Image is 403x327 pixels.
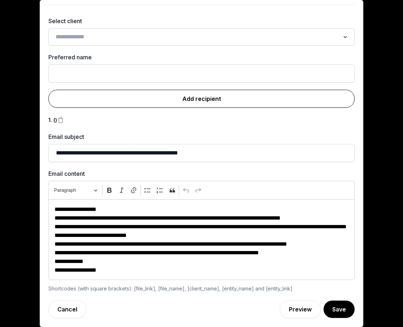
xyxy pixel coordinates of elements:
label: Email content [48,169,355,178]
a: Preview [280,300,321,318]
button: Heading [51,185,101,196]
div: Shortcodes (with square brackets): [file_link], [file_name], [client_name], [entity_name] and [en... [48,284,355,293]
a: Cancel [48,300,86,318]
div: Search for option [52,30,351,43]
span: Paragraph [54,186,92,195]
label: Email subject [48,132,355,141]
label: Preferred name [48,53,355,61]
div: Editor toolbar [48,181,355,199]
div: Editor editing area: main [48,199,355,280]
div: 1. () [48,116,57,124]
button: Save [324,301,355,318]
a: Add recipient [48,90,355,108]
label: Select client [48,17,355,25]
input: Search for option [53,32,340,42]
